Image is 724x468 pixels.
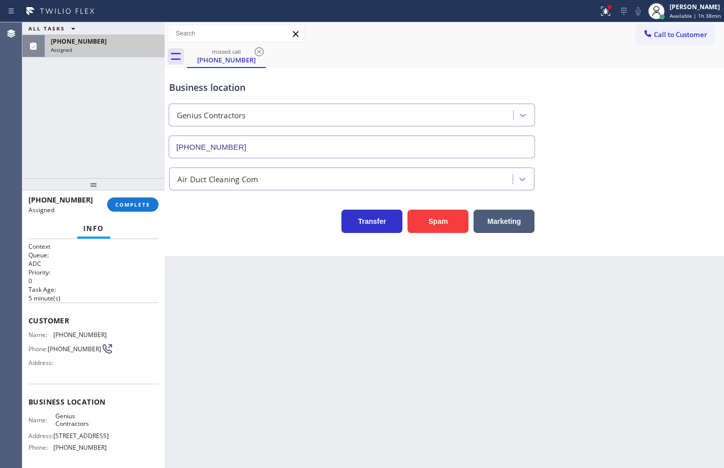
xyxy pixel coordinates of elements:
[407,210,468,233] button: Spam
[28,432,53,440] span: Address:
[53,432,109,440] span: [STREET_ADDRESS]
[188,45,265,67] div: (617) 201-3413
[22,22,85,35] button: ALL TASKS
[654,30,707,39] span: Call to Customer
[177,110,246,121] div: Genius Contractors
[28,285,159,294] h2: Task Age:
[28,359,55,366] span: Address:
[188,48,265,55] div: missed call
[631,4,645,18] button: Mute
[28,397,159,407] span: Business location
[177,173,258,185] div: Air Duct Cleaning Com
[28,277,159,285] p: 0
[51,46,72,53] span: Assigned
[55,412,106,428] span: Genius Contractors
[188,55,265,64] div: [PHONE_NUMBER]
[83,224,104,233] span: Info
[28,416,55,424] span: Name:
[48,345,101,353] span: [PHONE_NUMBER]
[28,251,159,259] h2: Queue:
[636,25,714,44] button: Call to Customer
[28,331,53,339] span: Name:
[168,25,304,42] input: Search
[28,316,159,325] span: Customer
[169,81,534,94] div: Business location
[53,444,107,451] span: [PHONE_NUMBER]
[107,197,159,212] button: COMPLETE
[28,294,159,303] p: 5 minute(s)
[28,444,53,451] span: Phone:
[77,219,110,239] button: Info
[670,3,721,11] div: [PERSON_NAME]
[169,136,535,158] input: Phone Number
[474,210,534,233] button: Marketing
[28,268,159,277] h2: Priority:
[341,210,402,233] button: Transfer
[28,195,93,205] span: [PHONE_NUMBER]
[51,37,107,46] span: [PHONE_NUMBER]
[670,12,721,19] span: Available | 1h 38min
[53,331,107,339] span: [PHONE_NUMBER]
[28,242,159,251] h1: Context
[115,201,150,208] span: COMPLETE
[28,345,48,353] span: Phone:
[28,206,54,214] span: Assigned
[28,259,159,268] p: ADC
[28,25,65,32] span: ALL TASKS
